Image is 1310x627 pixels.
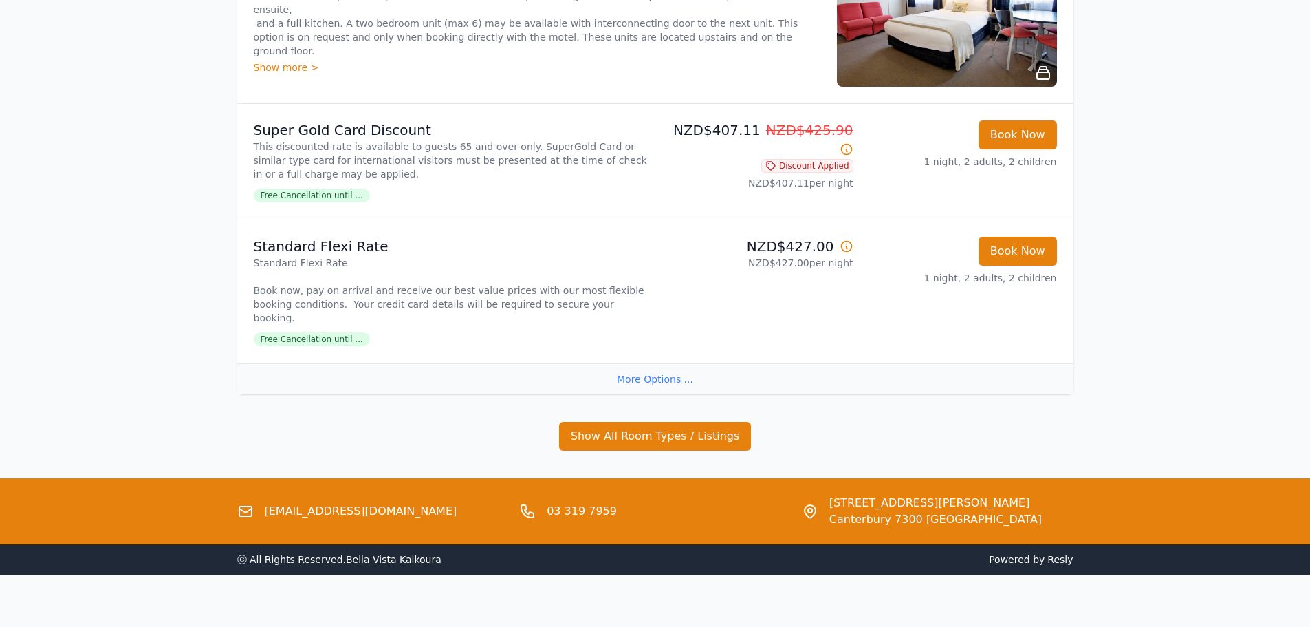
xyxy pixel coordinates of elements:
[864,271,1057,285] p: 1 night, 2 adults, 2 children
[265,503,457,520] a: [EMAIL_ADDRESS][DOMAIN_NAME]
[254,120,650,140] p: Super Gold Card Discount
[829,511,1042,528] span: Canterbury 7300 [GEOGRAPHIC_DATA]
[661,237,853,256] p: NZD$427.00
[979,120,1057,149] button: Book Now
[254,332,370,346] span: Free Cancellation until ...
[864,155,1057,169] p: 1 night, 2 adults, 2 children
[254,256,650,325] p: Standard Flexi Rate Book now, pay on arrival and receive our best value prices with our most flex...
[761,159,853,173] span: Discount Applied
[661,256,853,270] p: NZD$427.00 per night
[547,503,617,520] a: 03 319 7959
[661,553,1073,566] span: Powered by
[979,237,1057,266] button: Book Now
[1047,554,1073,565] a: Resly
[661,120,853,159] p: NZD$407.11
[829,495,1042,511] span: [STREET_ADDRESS][PERSON_NAME]
[661,176,853,190] p: NZD$407.11 per night
[237,554,441,565] span: ⓒ All Rights Reserved. Bella Vista Kaikoura
[254,61,820,74] div: Show more >
[254,140,650,181] p: This discounted rate is available to guests 65 and over only. SuperGold Card or similar type card...
[559,422,752,451] button: Show All Room Types / Listings
[766,122,853,138] span: NZD$425.90
[254,189,370,202] span: Free Cancellation until ...
[254,237,650,256] p: Standard Flexi Rate
[237,363,1073,394] div: More Options ...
